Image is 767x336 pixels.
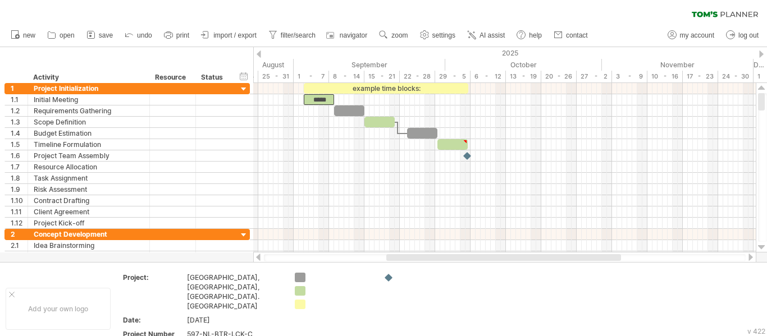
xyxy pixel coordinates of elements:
div: 1.1 [11,94,28,105]
div: [GEOGRAPHIC_DATA], [GEOGRAPHIC_DATA], [GEOGRAPHIC_DATA]. [GEOGRAPHIC_DATA] [187,273,281,311]
span: help [529,31,542,39]
div: Project Team Assembly [34,150,144,161]
div: 27 - 2 [577,71,612,82]
div: 2 [11,229,28,240]
div: Date: [123,315,185,325]
div: Risk Assessment [34,184,144,195]
div: 2.1 [11,240,28,251]
a: navigator [325,28,371,43]
div: 1 [11,83,28,94]
div: Resource Allocation [34,162,144,172]
div: 1.3 [11,117,28,127]
div: v 422 [747,327,765,335]
div: 1.4 [11,128,28,139]
div: Initial Meeting [34,94,144,105]
a: my account [665,28,718,43]
div: 1.5 [11,139,28,150]
div: Resource [155,72,189,83]
div: 3 - 9 [612,71,647,82]
a: import / export [198,28,260,43]
div: Project Initialization [34,83,144,94]
span: open [60,31,75,39]
span: log out [738,31,759,39]
div: example time blocks: [304,83,468,94]
div: 10 - 16 [647,71,683,82]
a: AI assist [464,28,508,43]
div: Requirements Gathering [34,105,144,116]
div: 8 - 14 [329,71,364,82]
div: October 2025 [445,59,602,71]
a: print [161,28,193,43]
div: 22 - 28 [400,71,435,82]
div: 24 - 30 [718,71,754,82]
span: settings [432,31,455,39]
div: 13 - 19 [506,71,541,82]
a: undo [122,28,156,43]
a: contact [551,28,591,43]
span: contact [566,31,588,39]
span: import / export [213,31,257,39]
span: print [176,31,189,39]
div: Status [201,72,226,83]
div: Task Assignment [34,173,144,183]
span: new [23,31,35,39]
div: [DATE] [187,315,281,325]
span: filter/search [281,31,316,39]
a: save [84,28,116,43]
span: navigator [340,31,367,39]
div: Project Kick-off [34,218,144,228]
div: 1.11 [11,206,28,217]
div: 1.7 [11,162,28,172]
span: zoom [391,31,408,39]
div: 1.6 [11,150,28,161]
span: undo [137,31,152,39]
div: 15 - 21 [364,71,400,82]
div: Idea Brainstorming [34,240,144,251]
div: 29 - 5 [435,71,471,82]
div: Budget Estimation [34,128,144,139]
div: 1.10 [11,195,28,206]
div: Add your own logo [6,288,111,330]
a: log out [723,28,762,43]
div: Project: [123,273,185,282]
div: September 2025 [294,59,445,71]
a: help [514,28,545,43]
div: November 2025 [602,59,754,71]
a: settings [417,28,459,43]
div: 2.2 [11,251,28,262]
div: 6 - 12 [471,71,506,82]
a: zoom [376,28,411,43]
div: 1.12 [11,218,28,228]
div: Activity [33,72,143,83]
a: open [44,28,78,43]
span: save [99,31,113,39]
div: Contract Drafting [34,195,144,206]
div: 1.2 [11,105,28,116]
div: Concept Development [34,229,144,240]
div: 1.9 [11,184,28,195]
div: Timeline Formulation [34,139,144,150]
a: new [8,28,39,43]
div: 1.8 [11,173,28,183]
div: 17 - 23 [683,71,718,82]
div: 1 - 7 [294,71,329,82]
div: Client Agreement [34,206,144,217]
div: Scope Definition [34,117,144,127]
a: filter/search [266,28,319,43]
div: Style Identification [34,251,144,262]
span: my account [680,31,714,39]
span: AI assist [480,31,505,39]
div: 20 - 26 [541,71,577,82]
div: 25 - 31 [258,71,294,82]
